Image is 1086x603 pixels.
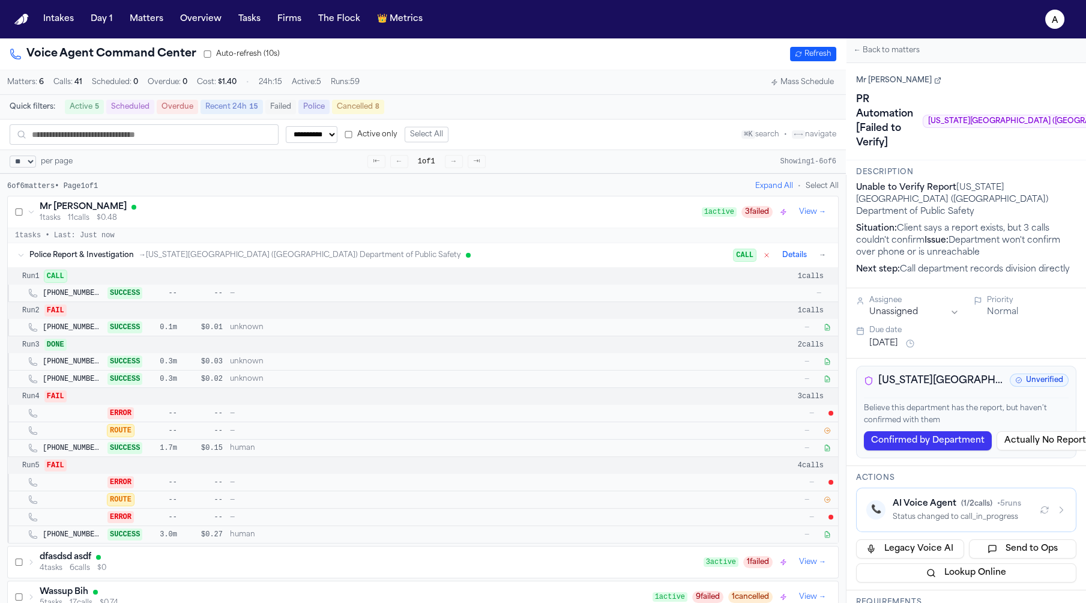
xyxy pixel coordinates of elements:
[784,131,787,138] span: •
[828,411,833,416] div: Activity task failed
[107,356,142,368] span: Status: success
[332,100,384,114] button: Cancelled8
[230,408,768,418] span: —
[107,287,142,299] span: Status: success
[184,357,223,366] span: $0.03
[856,473,1076,483] h3: Actions
[95,103,99,111] span: 5
[201,100,262,114] button: Recent 24h15
[331,77,360,87] span: Runs: 59
[184,408,223,418] span: --
[790,47,836,61] button: Refresh
[43,374,100,384] span: [PHONE_NUMBER]
[878,374,1005,388] span: [US_STATE][GEOGRAPHIC_DATA] ([GEOGRAPHIC_DATA]) Department of Public Safety ([GEOGRAPHIC_DATA])
[148,530,177,539] span: 3.0m
[107,321,142,333] span: Status: success
[776,512,814,522] span: —
[798,392,824,401] span: 3 calls
[777,556,789,568] button: Trigger police scheduler
[246,77,249,87] span: •
[44,459,67,471] span: Status: failed
[184,530,223,539] span: $0.27
[43,323,100,332] span: [PHONE_NUMBER]
[40,551,91,563] h3: dfasdsd asdf
[741,206,773,218] span: 3 failed
[1010,374,1069,387] span: Unverified
[821,529,833,541] button: View transcript
[828,480,833,485] div: Activity task failed
[828,515,833,520] div: Activity task failed
[869,338,898,350] button: [DATE]
[204,49,280,59] label: Auto-refresh (10s)
[372,8,427,30] a: crownMetrics
[728,591,773,603] span: 1 cancelled
[148,477,177,487] span: --
[821,356,833,368] button: View transcript
[777,206,789,218] button: Trigger police scheduler
[230,443,764,453] span: human
[771,323,809,332] span: —
[864,374,1005,388] div: [US_STATE][GEOGRAPHIC_DATA] ([GEOGRAPHIC_DATA]) Department of Public Safety ([GEOGRAPHIC_DATA])
[125,8,168,30] button: Matters
[771,357,809,366] span: —
[148,323,177,332] span: 0.1m
[771,443,809,453] span: —
[893,498,1030,510] div: AI Voice Agent
[74,79,82,86] span: 41
[821,494,833,506] button: Route test call
[997,500,1021,508] span: • 5 runs
[273,8,306,30] button: Firms
[43,530,100,539] span: [PHONE_NUMBER]
[230,374,764,384] span: unknown
[792,130,805,139] kbd: ←→
[133,79,138,86] span: 0
[864,431,992,450] button: Confirmed by Department
[107,373,142,385] span: Status: success
[10,102,55,112] span: Quick filters:
[65,100,104,114] button: Active5
[39,79,44,86] span: 6
[97,563,106,573] span: $0
[259,77,282,87] span: 24h: 15
[864,403,1069,426] p: Believe this department has the report, but haven't confirmed with them
[148,443,177,453] span: 1.7m
[692,591,723,603] span: 9 failed
[234,8,265,30] button: Tasks
[704,557,738,567] span: 3 active
[771,495,809,505] span: —
[821,321,833,333] button: View transcript
[183,79,187,86] span: 0
[445,155,463,168] button: →
[230,323,764,332] span: unknown
[43,288,100,298] span: [PHONE_NUMBER]
[157,100,198,114] button: Overdue
[771,374,809,384] span: —
[345,131,352,139] input: Active only
[44,390,67,402] span: Status: failed
[230,512,768,522] span: —
[856,223,1076,259] p: Client says a report exists, but 3 calls couldn't confirm Department won't confirm over phone or ...
[68,213,89,223] span: 11 calls
[230,495,764,505] span: —
[798,461,824,470] span: 4 calls
[405,127,448,142] button: Select All
[107,494,134,506] span: Status: dev_stalled
[148,495,177,505] span: --
[139,250,461,260] span: → [US_STATE][GEOGRAPHIC_DATA] ([GEOGRAPHIC_DATA]) Department of Public Safety
[249,103,258,111] span: 15
[44,305,67,317] span: Status: failed
[734,249,756,261] span: Status: call_in_progress
[856,224,897,233] strong: Situation:
[7,181,98,191] div: 6 of 6 matters • Page 1 of 1
[43,357,100,366] span: [PHONE_NUMBER]
[43,443,100,453] span: [PHONE_NUMBER]
[794,205,831,219] button: View →
[856,183,956,192] strong: Unable to Verify Report
[961,500,992,508] span: ( 1 / 2 calls)
[856,182,1076,218] p: [US_STATE][GEOGRAPHIC_DATA] ([GEOGRAPHIC_DATA]) Department of Public Safety
[230,530,764,539] span: human
[230,288,776,298] span: —
[40,586,88,598] h3: Wassup Bih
